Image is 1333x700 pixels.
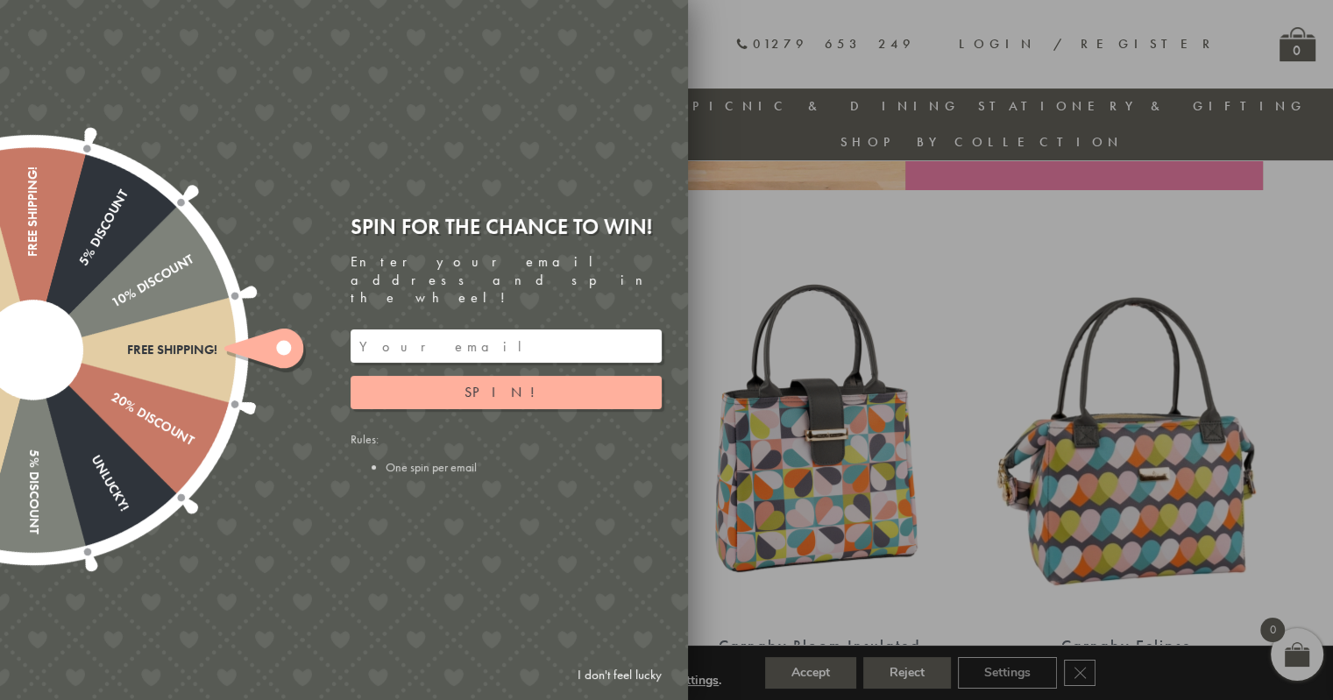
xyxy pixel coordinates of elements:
[26,187,131,353] div: 5% Discount
[351,329,662,363] input: Your email
[569,659,670,691] a: I don't feel lucky
[26,346,131,513] div: Unlucky!
[29,343,195,449] div: 20% Discount
[351,253,662,308] div: Enter your email address and spin the wheel!
[464,383,548,401] span: Spin!
[25,166,40,350] div: Free shipping!
[29,251,195,357] div: 10% Discount
[33,343,217,357] div: Free shipping!
[351,213,662,240] div: Spin for the chance to win!
[351,431,662,475] div: Rules:
[351,376,662,409] button: Spin!
[386,459,662,475] li: One spin per email
[25,350,40,534] div: 5% Discount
